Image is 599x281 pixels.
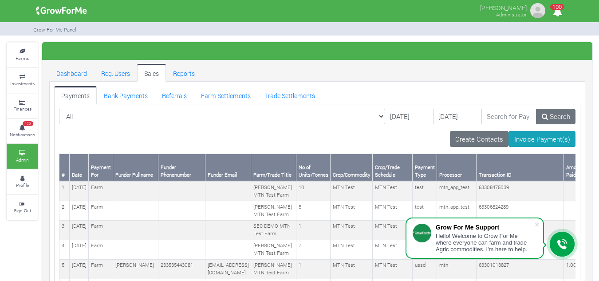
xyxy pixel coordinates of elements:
td: MTN Test [331,240,373,259]
a: Reports [166,64,202,82]
td: [DATE] [70,201,89,221]
td: [PERSON_NAME] MTN Test Farm [251,201,296,221]
td: MTN Test [331,220,373,240]
th: Funder Fullname [113,154,158,181]
td: test [413,201,437,221]
td: 63301013827 [477,259,564,279]
a: Farm Settlements [194,86,258,104]
td: 4 [59,240,70,259]
input: DD/MM/YYYY [433,109,482,125]
td: Farm [89,259,113,279]
th: No of Units/Tonnes [296,154,331,181]
a: 100 [549,8,566,17]
a: Bank Payments [97,86,155,104]
td: [PERSON_NAME] [113,259,158,279]
img: growforme image [33,2,90,20]
small: Sign Out [14,207,31,214]
small: Notifications [10,131,35,138]
a: Finances [7,94,38,118]
td: 63306824289 [477,201,564,221]
small: Finances [13,106,32,112]
th: Funder Phonenumber [158,154,205,181]
a: Admin [7,144,38,169]
td: mtn [437,259,477,279]
td: Farm [89,240,113,259]
th: # [59,154,70,181]
td: MTN Test [331,259,373,279]
a: Invoice Payment(s) [508,131,575,147]
td: 3 [59,220,70,240]
th: Payment Type [413,154,437,181]
a: Search [536,109,575,125]
td: 2 [59,201,70,221]
th: Farm/Trade Title [251,154,296,181]
input: Search for Payments [481,109,537,125]
td: 10 [296,181,331,201]
a: Investments [7,68,38,92]
td: [DATE] [70,259,89,279]
td: [DATE] [70,181,89,201]
small: Admin [16,157,29,163]
a: Sign Out [7,195,38,220]
a: Payments [54,86,97,104]
a: Profile [7,170,38,194]
th: Payment For [89,154,113,181]
td: 233535443081 [158,259,205,279]
div: Hello! Welcome to Grow For Me where everyone can farm and trade Agric commodities. I'm here to help. [436,233,534,253]
td: MTN Test [373,201,413,221]
td: 1.00 [564,259,587,279]
img: growforme image [529,2,547,20]
th: Processor [437,154,477,181]
td: 5 [59,259,70,279]
small: Administrator [496,11,527,18]
td: [PERSON_NAME] MTN Test Farm [251,259,296,279]
a: Trade Settlements [258,86,322,104]
td: test [413,181,437,201]
td: Farm [89,220,113,240]
span: 100 [550,4,564,10]
td: [EMAIL_ADDRESS][DOMAIN_NAME] [205,259,251,279]
a: Dashboard [49,64,94,82]
td: [DATE] [70,220,89,240]
td: MTN Test [373,240,413,259]
a: Sales [137,64,166,82]
th: Transaction ID [477,154,564,181]
td: [PERSON_NAME] MTN Test Farm [251,181,296,201]
a: Reg. Users [94,64,137,82]
td: Farm [89,181,113,201]
td: MTN Test [373,181,413,201]
th: Date [70,154,89,181]
td: 5 [296,201,331,221]
td: MTN Test [331,181,373,201]
td: [DATE] [70,240,89,259]
td: 1 [59,181,70,201]
td: ussd [413,259,437,279]
th: Crop/Trade Schedule [373,154,413,181]
td: [PERSON_NAME] MTN Test Farm [251,240,296,259]
a: Farms [7,43,38,67]
input: DD/MM/YYYY [385,109,433,125]
td: 1 [296,259,331,279]
td: Farm [89,201,113,221]
p: [PERSON_NAME] [480,2,527,12]
a: Create Contacts [450,131,509,147]
th: Amount Paid [564,154,587,181]
a: Referrals [155,86,194,104]
td: SEC DEMO MTN Test Farm [251,220,296,240]
td: MTN Test [373,259,413,279]
td: 7 [296,240,331,259]
a: 100 Notifications [7,119,38,143]
th: Crop/Commodity [331,154,373,181]
span: 100 [23,121,33,127]
div: Grow For Me Support [436,224,534,231]
i: Notifications [549,2,566,22]
td: MTN Test [331,201,373,221]
small: Profile [16,182,29,188]
td: mtn_app_test [437,201,477,221]
td: mtn_app_test [437,181,477,201]
small: Investments [10,80,35,87]
small: Farms [16,55,29,61]
th: Funder Email [205,154,251,181]
td: 63308475039 [477,181,564,201]
td: MTN Test [373,220,413,240]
